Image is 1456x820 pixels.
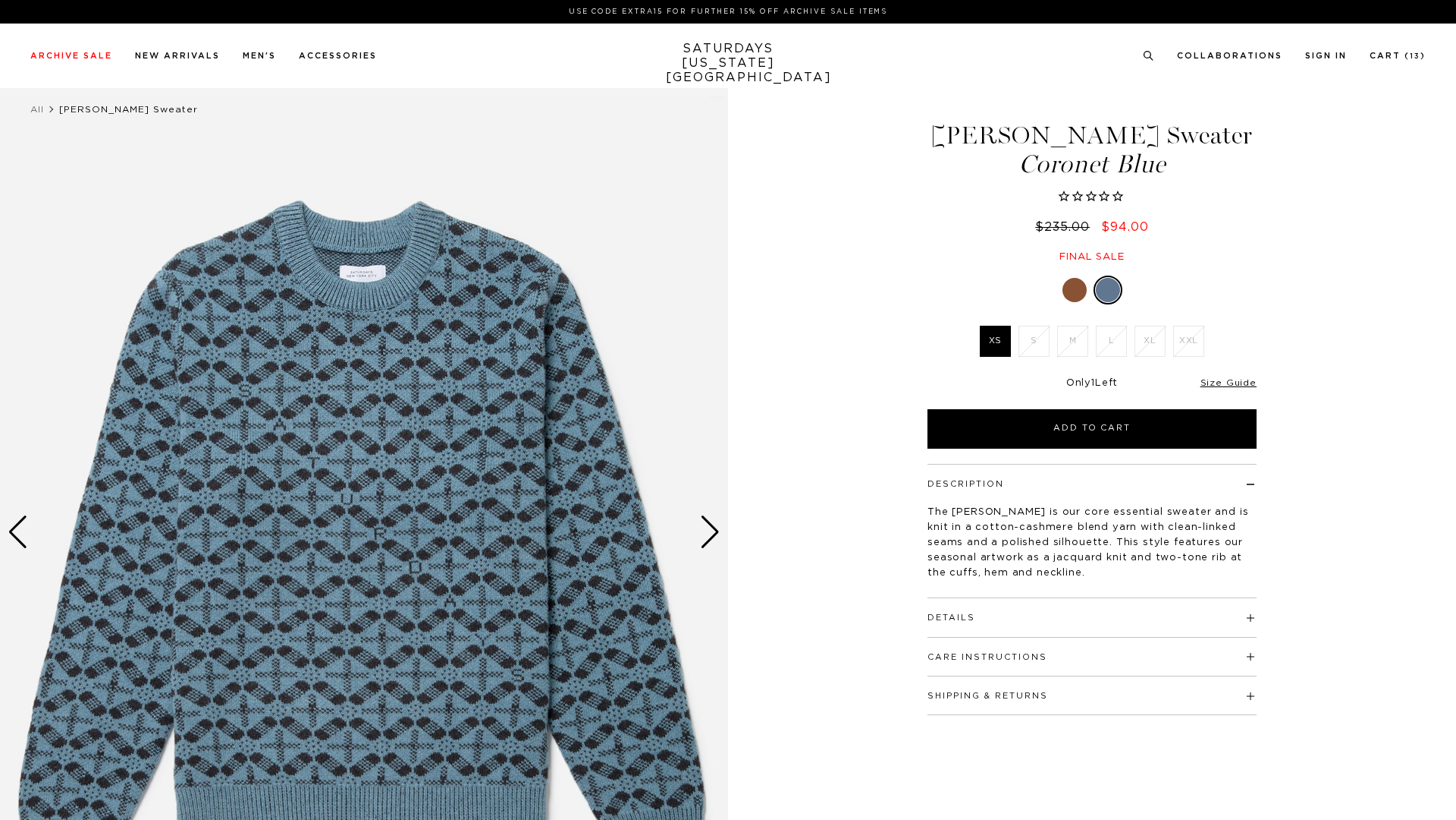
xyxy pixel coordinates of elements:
p: Use Code EXTRA15 for Further 15% Off Archive Sale Items [36,6,1420,17]
button: Add to Cart [927,409,1257,449]
button: Description [927,480,1004,488]
div: Final sale [925,251,1259,263]
small: 13 [1410,53,1420,60]
a: Size Guide [1200,378,1257,387]
h1: [PERSON_NAME] Sweater [925,123,1259,177]
button: Care Instructions [927,653,1047,661]
div: Previous slide [8,516,28,549]
button: Details [927,613,975,622]
span: $94.00 [1101,221,1149,233]
a: New Arrivals [135,52,220,60]
a: Cart (13) [1370,52,1426,60]
a: Collaborations [1177,52,1282,60]
a: SATURDAYS[US_STATE][GEOGRAPHIC_DATA] [666,42,791,85]
a: All [30,105,44,114]
button: Shipping & Returns [927,692,1048,700]
span: [PERSON_NAME] Sweater [59,105,198,114]
div: Only Left [927,377,1257,390]
a: Archive Sale [30,52,112,60]
p: The [PERSON_NAME] is our core essential sweater and is knit in a cotton-cashmere blend yarn with ... [927,505,1257,581]
span: Rated 0.0 out of 5 stars 0 reviews [925,189,1259,206]
a: Sign In [1305,52,1347,60]
div: Next slide [700,516,720,549]
label: XS [980,326,1011,357]
a: Accessories [299,52,377,60]
a: Men's [243,52,276,60]
span: 1 [1091,378,1095,388]
span: Coronet Blue [925,152,1259,177]
del: $235.00 [1035,221,1096,233]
